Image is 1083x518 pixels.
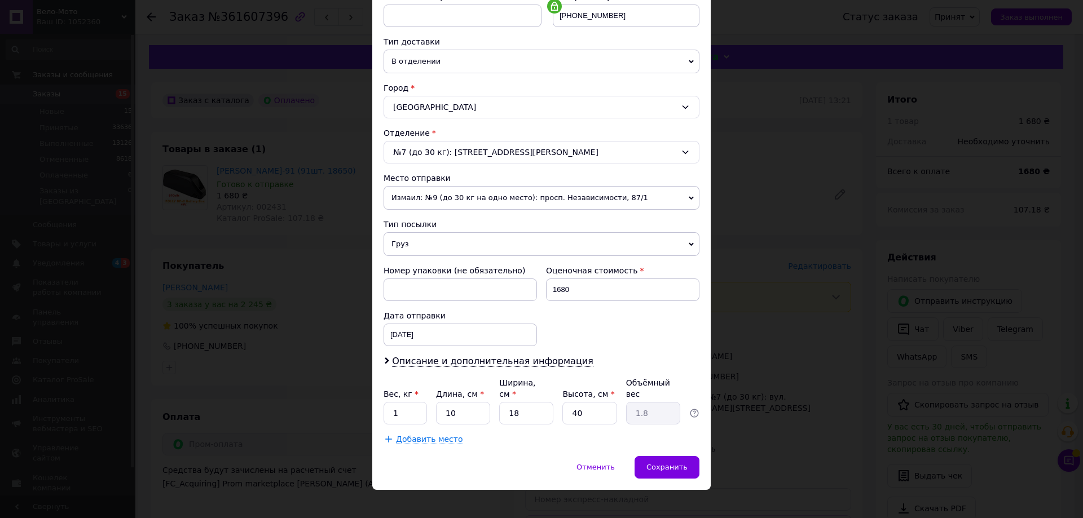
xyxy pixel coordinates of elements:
[384,232,699,256] span: Груз
[384,82,699,94] div: Город
[384,186,699,210] span: Измаил: №9 (до 30 кг на одно место): просп. Независимости, 87/1
[499,378,535,399] label: Ширина, см
[553,5,699,27] input: +380
[384,220,437,229] span: Тип посылки
[576,463,615,471] span: Отменить
[384,37,440,46] span: Тип доставки
[626,377,680,400] div: Объёмный вес
[436,389,484,399] label: Длина, см
[646,463,688,471] span: Сохранить
[384,127,699,139] div: Отделение
[384,310,537,321] div: Дата отправки
[546,265,699,276] div: Оценочная стоимость
[384,96,699,118] div: [GEOGRAPHIC_DATA]
[396,435,463,444] span: Добавить место
[384,174,451,183] span: Место отправки
[384,389,419,399] label: Вес, кг
[384,265,537,276] div: Номер упаковки (не обязательно)
[384,50,699,73] span: В отделении
[384,141,699,163] div: №7 (до 30 кг): [STREET_ADDRESS][PERSON_NAME]
[392,356,593,367] span: Описание и дополнительная информация
[562,389,614,399] label: Высота, см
